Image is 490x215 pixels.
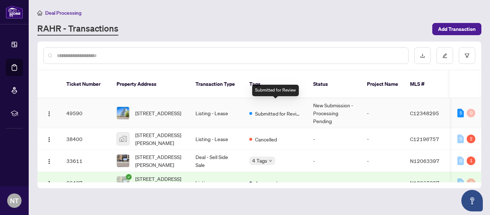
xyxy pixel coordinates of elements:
span: Deal Processing [45,10,81,16]
img: thumbnail-img [117,177,129,189]
span: N12063397 [410,179,439,186]
td: New Submission - Processing Pending [307,98,361,128]
span: down [269,159,272,163]
img: thumbnail-img [117,155,129,167]
span: Cancelled [255,135,277,143]
span: [STREET_ADDRESS] [135,109,181,117]
th: Transaction Type [190,70,244,98]
a: RAHR - Transactions [37,23,118,36]
button: Logo [43,155,55,167]
img: Logo [46,111,52,117]
span: NT [10,196,19,206]
span: C12348295 [410,110,439,116]
td: 49590 [61,98,111,128]
td: - [361,128,404,150]
th: Tags [244,70,307,98]
th: MLS # [404,70,447,98]
div: 0 [467,109,475,117]
div: 2 [467,135,475,143]
button: filter [459,47,475,64]
img: logo [6,5,23,19]
th: Project Name [361,70,404,98]
td: 30437 [61,172,111,194]
button: download [414,47,431,64]
td: Listing - Lease [190,128,244,150]
td: - [307,128,361,150]
span: 4 Tags [252,156,267,165]
span: N12063397 [410,158,439,164]
div: 1 [467,156,475,165]
div: 0 [457,156,464,165]
span: check-circle [126,174,132,180]
span: [STREET_ADDRESS][PERSON_NAME] [135,175,184,191]
div: 0 [457,178,464,187]
span: C12196757 [410,136,439,142]
span: Submitted for Review [255,109,302,117]
span: edit [442,53,447,58]
td: - [307,172,361,194]
button: Logo [43,177,55,188]
td: Deal - Sell Side Sale [190,150,244,172]
td: 33611 [61,150,111,172]
td: - [307,150,361,172]
img: Logo [46,181,52,186]
div: Submitted for Review [252,85,299,96]
span: [STREET_ADDRESS][PERSON_NAME] [135,153,184,169]
span: download [420,53,425,58]
td: 38400 [61,128,111,150]
td: Listing - Lease [190,98,244,128]
td: - [361,150,404,172]
img: thumbnail-img [117,107,129,119]
div: 0 [467,178,475,187]
button: Logo [43,107,55,119]
span: Add Transaction [438,23,476,35]
span: Approved [255,179,277,187]
th: Ticket Number [61,70,111,98]
td: - [361,98,404,128]
span: filter [465,53,470,58]
img: thumbnail-img [117,133,129,145]
button: edit [437,47,453,64]
td: Listing [190,172,244,194]
img: Logo [46,137,52,142]
div: 0 [457,135,464,143]
div: 5 [457,109,464,117]
td: - [361,172,404,194]
button: Open asap [461,190,483,211]
button: Add Transaction [432,23,481,35]
button: Logo [43,133,55,145]
img: Logo [46,159,52,164]
th: Status [307,70,361,98]
span: home [37,10,42,15]
span: [STREET_ADDRESS][PERSON_NAME] [135,131,184,147]
th: Property Address [111,70,190,98]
